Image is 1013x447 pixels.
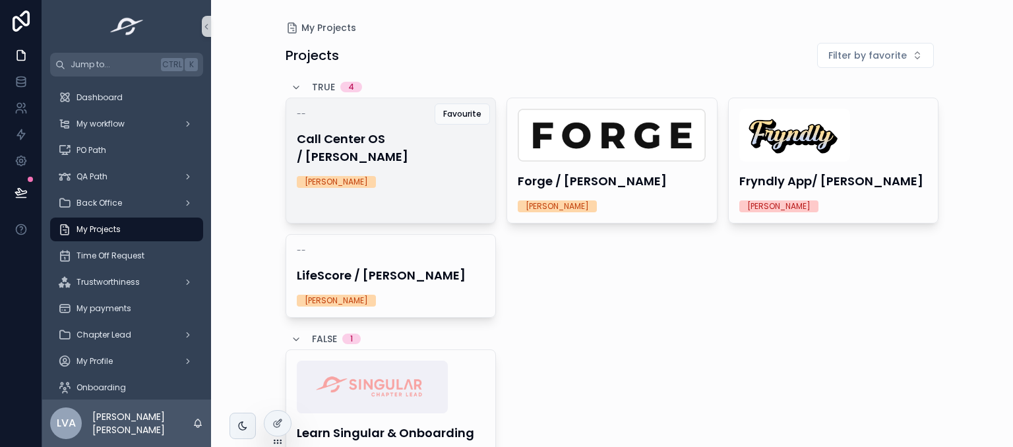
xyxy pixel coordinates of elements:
a: Back Office [50,191,203,215]
span: FALSE [312,332,337,345]
button: Favourite [435,104,490,125]
span: Filter by favorite [828,49,907,62]
span: -- [297,109,306,119]
a: My Projects [50,218,203,241]
span: TRUE [312,80,335,94]
p: [PERSON_NAME] [PERSON_NAME] [92,410,193,436]
a: My Projects [286,21,356,34]
span: My payments [77,303,131,314]
h1: Projects [286,46,339,65]
span: Favourite [443,109,481,119]
span: My Projects [77,224,121,235]
span: My Profile [77,356,113,367]
img: Forge.png [518,109,706,162]
a: Time Off Request [50,244,203,268]
a: PO Path [50,138,203,162]
span: QA Path [77,171,107,182]
span: Onboarding [77,382,126,393]
a: My workflow [50,112,203,136]
a: QA Path [50,165,203,189]
span: Ctrl [161,58,183,71]
h4: Learn Singular & Onboarding [297,424,485,442]
div: [PERSON_NAME] [747,200,811,212]
h4: Call Center OS / [PERSON_NAME] [297,130,485,165]
span: My Projects [301,21,356,34]
div: [PERSON_NAME] [526,200,589,212]
button: Select Button [817,43,934,68]
a: Chapter Lead [50,323,203,347]
div: [PERSON_NAME] [305,295,368,307]
a: Forge.pngForge / [PERSON_NAME][PERSON_NAME] [506,98,718,223]
span: My workflow [77,119,125,129]
div: [PERSON_NAME] [305,176,368,188]
a: Captura-de-pantalla-2024-05-16-a-la(s)-15.25.47.pngFryndly App/ [PERSON_NAME][PERSON_NAME] [728,98,939,223]
a: My Profile [50,349,203,373]
a: My payments [50,297,203,320]
span: Time Off Request [77,251,144,261]
h4: LifeScore / [PERSON_NAME] [297,266,485,284]
div: 4 [348,82,354,92]
h4: Forge / [PERSON_NAME] [518,172,706,190]
span: Jump to... [71,59,156,70]
span: Trustworthiness [77,277,140,287]
img: App logo [106,16,148,37]
button: Jump to...CtrlK [50,53,203,76]
img: Captura-de-pantalla-2024-05-16-a-la(s)-15.25.47.png [739,109,850,162]
span: -- [297,245,306,256]
img: Singular-Chapter-Lead.png [297,361,448,413]
span: Back Office [77,198,122,208]
span: K [186,59,197,70]
h4: Fryndly App/ [PERSON_NAME] [739,172,928,190]
a: Onboarding [50,376,203,400]
a: --Call Center OS / [PERSON_NAME][PERSON_NAME]Favourite [286,98,497,223]
span: Dashboard [77,92,123,103]
a: Trustworthiness [50,270,203,294]
span: PO Path [77,145,106,156]
span: LVA [57,415,76,431]
div: scrollable content [42,76,211,400]
div: 1 [350,334,353,344]
span: Chapter Lead [77,330,131,340]
a: --LifeScore / [PERSON_NAME][PERSON_NAME] [286,234,497,318]
a: Dashboard [50,86,203,109]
